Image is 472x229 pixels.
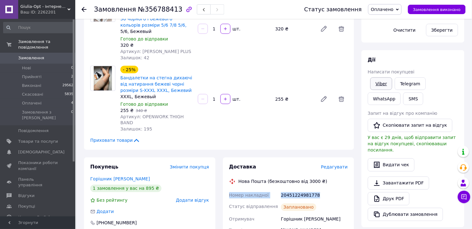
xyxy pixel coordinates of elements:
[136,109,147,113] span: 340 ₴
[18,177,58,188] span: Панель управління
[368,135,456,153] span: У вас є 29 днів, щоб відправити запит на відгук покупцеві, скопіювавши посилання.
[18,128,49,134] span: Повідомлення
[22,83,41,88] span: Виконані
[408,5,466,14] button: Замовлення виконано
[120,93,193,100] div: XXXL, Бежевый
[304,6,362,13] div: Статус замовлення
[229,164,257,170] span: Доставка
[368,177,429,190] a: Завантажити PDF
[18,193,34,199] span: Відгуки
[97,198,128,203] span: Без рейтингу
[138,6,183,13] span: №356788413
[318,23,330,35] a: Редагувати
[368,57,376,63] span: Дії
[82,6,87,13] div: Повернутися назад
[426,24,458,36] button: Зберегти
[120,127,152,132] span: Залишок: 195
[20,4,67,9] span: Giulia-Opt - інтернет-магазин жіночих колготок
[18,139,58,144] span: Товари та послуги
[120,114,184,125] span: Артикул: OPENWORK THIGH BAND
[176,198,209,203] span: Додати відгук
[71,65,73,71] span: 0
[229,217,255,222] span: Отримувач
[62,83,73,88] span: 29562
[22,65,31,71] span: Нові
[71,109,73,121] span: 0
[120,28,193,35] div: 5/6, Бежевый
[22,100,42,106] span: Оплачені
[170,165,209,170] span: Змінити покупця
[22,74,41,80] span: Прийняті
[120,49,191,54] span: Артикул: [PERSON_NAME] PLUS
[368,208,443,221] button: Дублювати замовлення
[18,160,58,171] span: Показники роботи компанії
[22,109,71,121] span: Замовлення з [PERSON_NAME]
[395,77,426,90] a: Telegram
[18,204,35,209] span: Покупці
[368,119,453,132] button: Скопіювати запит на відгук
[403,93,423,105] button: SMS
[368,111,438,116] span: Запит на відгук про компанію
[368,69,415,74] span: Написати покупцеві
[120,108,134,113] span: 255 ₴
[90,177,150,182] a: Горішник [PERSON_NAME]
[318,93,330,105] a: Редагувати
[18,55,44,61] span: Замовлення
[237,178,329,185] div: Нова Пошта (безкоштовно від 3000 ₴)
[90,185,162,192] div: 1 замовлення у вас на 895 ₴
[120,102,168,107] span: Готово до відправки
[94,6,136,13] span: Замовлення
[90,137,140,144] span: Приховати товари
[120,36,168,41] span: Готово до відправки
[22,92,43,97] span: Скасовані
[97,209,114,214] span: Додати
[120,66,138,73] div: - 25%
[231,96,241,102] div: шт.
[413,7,461,12] span: Замовлення виконано
[229,204,278,209] span: Статус відправлення
[335,23,348,35] span: Видалити
[3,22,74,33] input: Пошук
[120,42,193,48] div: 320 ₴
[368,192,410,205] a: Друк PDF
[229,193,269,198] span: Номер накладної
[368,93,401,105] a: WhatsApp
[370,77,392,90] a: Viber
[273,95,315,104] div: 255 ₴
[273,24,315,33] div: 320 ₴
[71,100,73,106] span: 4
[94,66,112,91] img: Бандалетки на стегна дихаючі від натирання бежеві чорні розміри S-XXXL XXXL, Бежевий
[18,39,75,50] span: Замовлення та повідомлення
[18,215,52,220] span: Каталог ProSale
[368,158,415,172] button: Видати чек
[281,204,316,211] div: Заплановано
[90,164,119,170] span: Покупець
[96,220,137,226] div: [PHONE_NUMBER]
[388,24,421,36] button: Очистити
[71,74,73,80] span: 2
[321,165,348,170] span: Редагувати
[120,75,192,93] a: Бандалетки на стегна дихаючі від натирання бежеві чорні розміри S-XXXL XXXL, Бежевий
[20,9,75,15] div: Ваш ID: 2262201
[280,190,349,201] div: 20451224981778
[335,93,348,105] span: Видалити
[231,26,241,32] div: шт.
[458,191,470,203] button: Чат з покупцем
[65,92,73,97] span: 5835
[280,214,349,225] div: Горішник [PERSON_NAME]
[371,7,394,12] span: Оплачено
[120,55,149,60] span: Залишок: 42
[18,149,65,155] span: [DEMOGRAPHIC_DATA]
